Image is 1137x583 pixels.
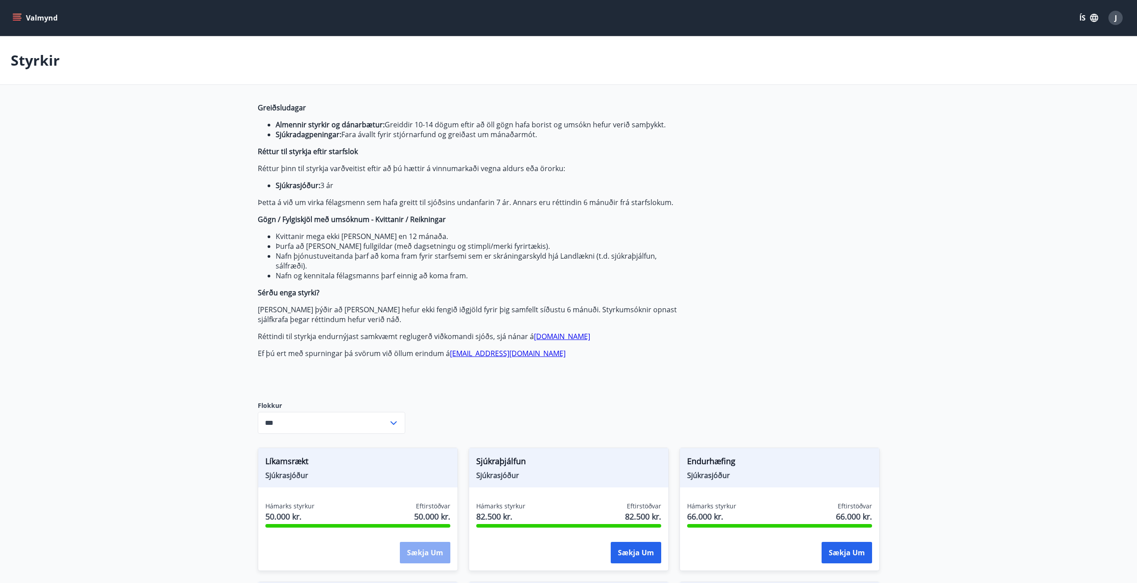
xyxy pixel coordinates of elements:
[534,331,590,341] a: [DOMAIN_NAME]
[687,470,872,480] span: Sjúkrasjóður
[276,120,680,130] li: Greiddir 10-14 dögum eftir að öll gögn hafa borist og umsókn hefur verið samþykkt.
[476,455,661,470] span: Sjúkraþjálfun
[687,511,736,522] span: 66.000 kr.
[276,120,385,130] strong: Almennir styrkir og dánarbætur:
[258,197,680,207] p: Þetta á við um virka félagsmenn sem hafa greitt til sjóðsins undanfarin 7 ár. Annars eru réttindi...
[836,511,872,522] span: 66.000 kr.
[822,542,872,563] button: Sækja um
[1105,7,1126,29] button: J
[1074,10,1103,26] button: ÍS
[276,231,680,241] li: Kvittanir mega ekki [PERSON_NAME] en 12 mánaða.
[450,348,566,358] a: [EMAIL_ADDRESS][DOMAIN_NAME]
[687,455,872,470] span: Endurhæfing
[276,271,680,281] li: Nafn og kennitala félagsmanns þarf einnig að koma fram.
[258,331,680,341] p: Réttindi til styrkja endurnýjast samkvæmt reglugerð viðkomandi sjóðs, sjá nánar á
[11,50,60,70] p: Styrkir
[1115,13,1117,23] span: J
[611,542,661,563] button: Sækja um
[265,470,450,480] span: Sjúkrasjóður
[258,214,446,224] strong: Gögn / Fylgiskjöl með umsóknum - Kvittanir / Reikningar
[258,348,680,358] p: Ef þú ert með spurningar þá svörum við öllum erindum á
[838,502,872,511] span: Eftirstöðvar
[258,305,680,324] p: [PERSON_NAME] þýðir að [PERSON_NAME] hefur ekki fengið iðgjöld fyrir þig samfellt síðustu 6 mánuð...
[416,502,450,511] span: Eftirstöðvar
[414,511,450,522] span: 50.000 kr.
[11,10,61,26] button: menu
[258,164,680,173] p: Réttur þinn til styrkja varðveitist eftir að þú hættir á vinnumarkaði vegna aldurs eða örorku:
[276,180,680,190] li: 3 ár
[476,470,661,480] span: Sjúkrasjóður
[400,542,450,563] button: Sækja um
[276,180,320,190] strong: Sjúkrasjóður:
[276,241,680,251] li: Þurfa að [PERSON_NAME] fullgildar (með dagsetningu og stimpli/merki fyrirtækis).
[258,147,358,156] strong: Réttur til styrkja eftir starfslok
[258,401,405,410] label: Flokkur
[476,502,525,511] span: Hámarks styrkur
[687,502,736,511] span: Hámarks styrkur
[276,130,341,139] strong: Sjúkradagpeningar:
[265,511,315,522] span: 50.000 kr.
[627,502,661,511] span: Eftirstöðvar
[258,103,306,113] strong: Greiðsludagar
[265,455,450,470] span: Líkamsrækt
[276,251,680,271] li: Nafn þjónustuveitanda þarf að koma fram fyrir starfsemi sem er skráningarskyld hjá Landlækni (t.d...
[258,288,319,298] strong: Sérðu enga styrki?
[476,511,525,522] span: 82.500 kr.
[265,502,315,511] span: Hámarks styrkur
[276,130,680,139] li: Fara ávallt fyrir stjórnarfund og greiðast um mánaðarmót.
[625,511,661,522] span: 82.500 kr.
